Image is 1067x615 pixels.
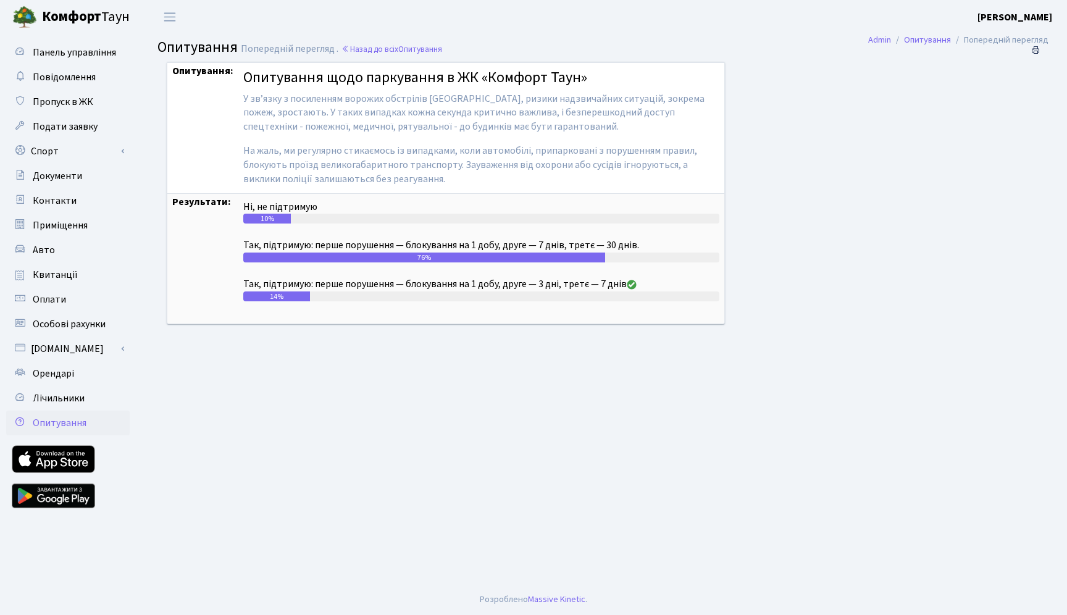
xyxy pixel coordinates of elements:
li: Попередній перегляд [951,33,1048,47]
a: Панель управління [6,40,130,65]
a: Оплати [6,287,130,312]
small: Голосів: 1172 [243,316,719,337]
span: Попередній перегляд . [241,42,338,56]
span: Авто [33,243,55,257]
div: Розроблено . [480,593,587,606]
strong: Опитування: [172,64,233,78]
span: Опитування [33,416,86,430]
nav: breadcrumb [850,27,1067,53]
div: Так, підтримую: перше порушення — блокування на 1 добу, друге — 7 днів, третє — 30 днів. [243,238,719,253]
span: Панель управління [33,46,116,59]
a: Лічильники [6,386,130,411]
a: Спорт [6,139,130,164]
span: Опитування [398,43,442,55]
a: Опитування [904,33,951,46]
span: Таун [42,7,130,28]
div: 14% [243,291,310,301]
span: Контакти [33,194,77,207]
div: Так, підтримую: перше порушення — блокування на 1 добу, друге — 3 дні, третє — 7 днів [243,277,719,291]
a: Пропуск в ЖК [6,90,130,114]
img: logo.png [12,5,37,30]
a: Контакти [6,188,130,213]
span: Подати заявку [33,120,98,133]
div: Ні, не підтримую [243,200,719,214]
a: Документи [6,164,130,188]
div: 76% [243,253,605,262]
a: Massive Kinetic [528,593,585,606]
a: Опитування [6,411,130,435]
a: Авто [6,238,130,262]
a: Повідомлення [6,65,130,90]
span: Документи [33,169,82,183]
a: Орендарі [6,361,130,386]
a: Назад до всіхОпитування [341,43,442,55]
b: Комфорт [42,7,101,27]
a: [DOMAIN_NAME] [6,337,130,361]
span: Оплати [33,293,66,306]
strong: Результати: [172,195,231,209]
span: Квитанції [33,268,78,282]
a: [PERSON_NAME] [977,10,1052,25]
span: Особові рахунки [33,317,106,331]
a: Приміщення [6,213,130,238]
span: Лічильники [33,391,85,405]
span: Повідомлення [33,70,96,84]
b: [PERSON_NAME] [977,10,1052,24]
p: На жаль, ми регулярно стикаємось із випадками, коли автомобілі, припарковані з порушенням правил,... [243,144,719,186]
span: Пропуск в ЖК [33,95,93,109]
button: Переключити навігацію [154,7,185,27]
a: Admin [868,33,891,46]
span: Приміщення [33,219,88,232]
span: Опитування [157,36,238,58]
a: Подати заявку [6,114,130,139]
span: Орендарі [33,367,74,380]
a: Квитанції [6,262,130,287]
div: 10% [243,214,291,224]
h4: Опитування щодо паркування в ЖК «Комфорт Таун» [243,69,719,87]
a: Особові рахунки [6,312,130,337]
span: У звʼязку з посиленням ворожих обстрілів [GEOGRAPHIC_DATA], ризики надзвичайних ситуацій, зокрема... [243,92,719,306]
